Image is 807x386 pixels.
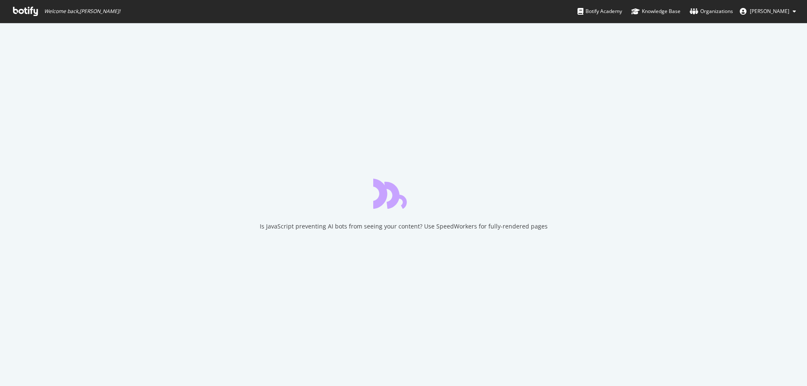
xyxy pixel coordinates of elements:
[733,5,803,18] button: [PERSON_NAME]
[631,7,680,16] div: Knowledge Base
[373,179,434,209] div: animation
[44,8,120,15] span: Welcome back, [PERSON_NAME] !
[260,222,548,231] div: Is JavaScript preventing AI bots from seeing your content? Use SpeedWorkers for fully-rendered pages
[750,8,789,15] span: Alex Keene
[690,7,733,16] div: Organizations
[578,7,622,16] div: Botify Academy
